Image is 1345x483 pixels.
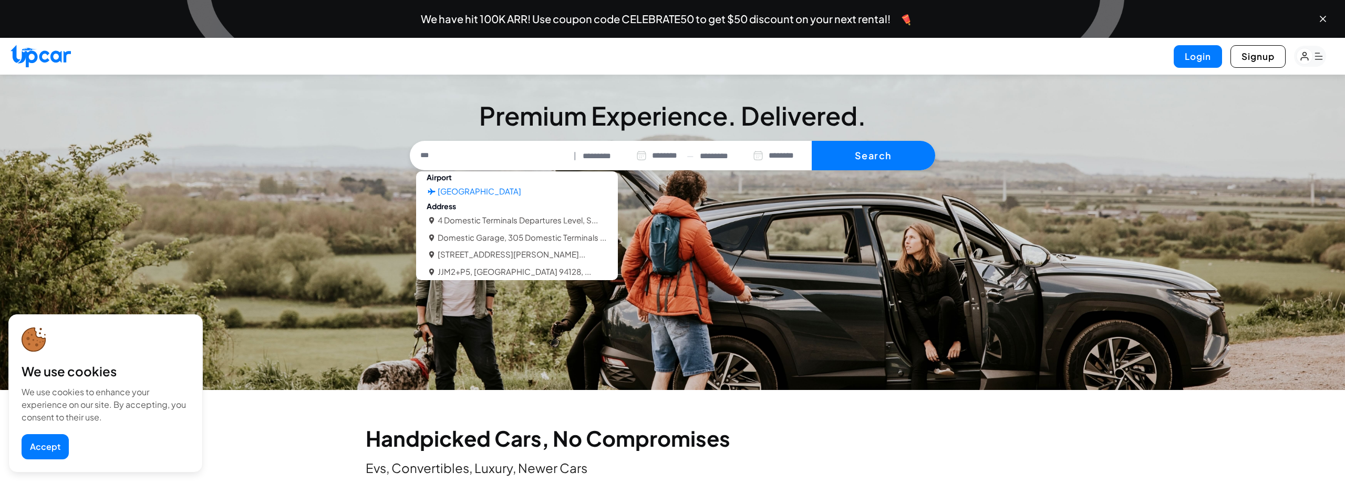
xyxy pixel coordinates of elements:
span: We have hit 100K ARR! Use coupon code CELEBRATE50 to get $50 discount on your next rental! [421,14,891,24]
img: Upcar Logo [11,45,71,67]
img: cookie-icon.svg [22,327,46,352]
li: Domestic Garage, 305 Domestic Terminals ... [438,232,606,244]
li: JJM2+P5, [GEOGRAPHIC_DATA] 94128, ... [438,266,591,278]
li: [STREET_ADDRESS][PERSON_NAME]... [438,249,585,261]
li: [GEOGRAPHIC_DATA] [438,186,521,198]
span: Address [416,199,467,213]
div: We use cookies [22,363,190,379]
button: Login [1174,45,1222,68]
div: We use cookies to enhance your experience on our site. By accepting, you consent to their use. [22,386,190,424]
span: | [574,150,576,162]
button: Accept [22,434,69,459]
h3: Premium Experience. Delivered. [410,103,935,128]
span: Airport [416,170,462,184]
button: Close banner [1318,14,1328,24]
button: Search [812,141,935,170]
button: Signup [1230,45,1286,68]
li: 4 Domestic Terminals Departures Level, S... [438,214,598,227]
span: — [687,150,694,162]
h2: Handpicked Cars, No Compromises [366,428,979,449]
p: Evs, Convertibles, Luxury, Newer Cars [366,459,979,476]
